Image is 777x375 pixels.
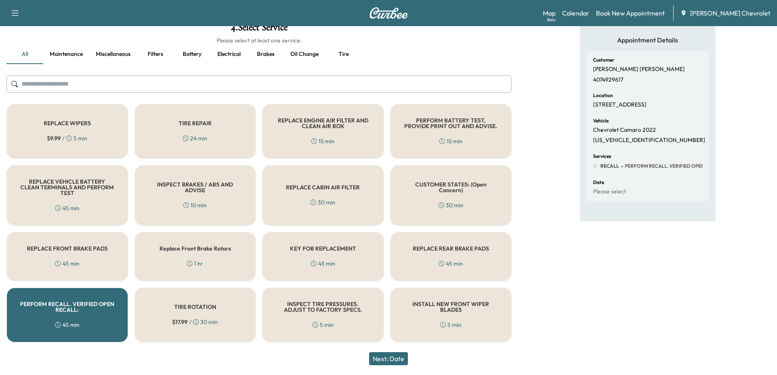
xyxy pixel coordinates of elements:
[20,301,115,313] h5: PERFORM RECALL. VERIFIED OPEN RECALL:
[438,201,463,209] div: 30 min
[404,182,498,193] h5: CUSTOMER STATES: (Open Concern)
[290,246,356,251] h5: KEY FOB REPLACEMENT
[187,260,203,268] div: 1 hr
[44,120,91,126] h5: REPLACE WIPERS
[690,8,770,18] span: [PERSON_NAME] Chevrolet
[596,8,665,18] a: Book New Appointment
[284,44,325,64] button: Oil Change
[89,44,137,64] button: Miscellaneous
[137,44,174,64] button: Filters
[7,22,511,36] h1: 4 . Select Service
[593,154,611,159] h6: Services
[438,260,463,268] div: 45 min
[7,36,511,44] h6: Please select at least one service.
[593,118,609,123] h6: Vehicle
[623,163,725,169] span: PERFORM RECALL. VERIFIED OPEN RECALL:
[174,44,210,64] button: Battery
[587,36,709,44] h5: Appointment Details
[183,134,207,142] div: 24 min
[593,76,623,84] p: 4074929617
[439,137,463,145] div: 15 min
[276,118,370,129] h5: REPLACE ENGINE AIR FILTER AND CLEAN AIR BOX
[593,180,604,185] h6: Date
[55,204,80,212] div: 45 min
[7,44,43,64] button: all
[547,17,556,23] div: Beta
[413,246,489,251] h5: REPLACE REAR BRAKE PADS
[159,246,231,251] h5: Replace Front Brake Rotors
[311,260,335,268] div: 45 min
[310,198,335,206] div: 30 min
[593,58,614,62] h6: Customer
[210,44,247,64] button: Electrical
[47,134,61,142] span: $ 9.99
[7,44,511,64] div: basic tabs example
[619,162,623,170] span: -
[148,182,243,193] h5: INSPECT BRAKES / ABS AND ADVISE
[172,318,218,326] div: / 30 min
[600,163,619,169] span: RECALL
[47,134,87,142] div: / 5 min
[43,44,89,64] button: Maintenance
[179,120,212,126] h5: TIRE REPAIR
[562,8,589,18] a: Calendar
[404,118,498,129] h5: PERFORM BATTERY TEST, PROVIDE PRINT OUT AND ADVISE.
[55,260,80,268] div: 45 min
[593,93,613,98] h6: Location
[593,101,646,109] p: [STREET_ADDRESS]
[311,137,334,145] div: 15 min
[593,137,705,144] p: [US_VEHICLE_IDENTIFICATION_NUMBER]
[312,321,334,329] div: 5 min
[183,201,207,209] div: 10 min
[55,321,80,329] div: 45 min
[20,179,115,196] h5: REPLACE VEHICLE BATTERY CLEAN TERMINALS AND PERFORM TEST
[247,44,284,64] button: Brakes
[174,304,216,310] h5: TIRE ROTATION
[543,8,556,18] a: MapBeta
[27,246,108,251] h5: REPLACE FRONT BRAKE PADS
[369,352,408,365] button: Next: Date
[593,66,685,73] p: [PERSON_NAME] [PERSON_NAME]
[369,7,408,19] img: Curbee Logo
[593,188,626,195] p: Please select
[276,301,370,313] h5: INSPECT TIRE PRESSURES. ADJUST TO FACTORY SPECS.
[172,318,188,326] span: $ 17.99
[286,184,360,190] h5: REPLACE CABIN AIR FILTER
[325,44,362,64] button: Tire
[404,301,498,313] h5: INSTALL NEW FRONT WIPER BLADES
[440,321,461,329] div: 5 min
[593,126,656,134] p: Chevrolet Camaro 2022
